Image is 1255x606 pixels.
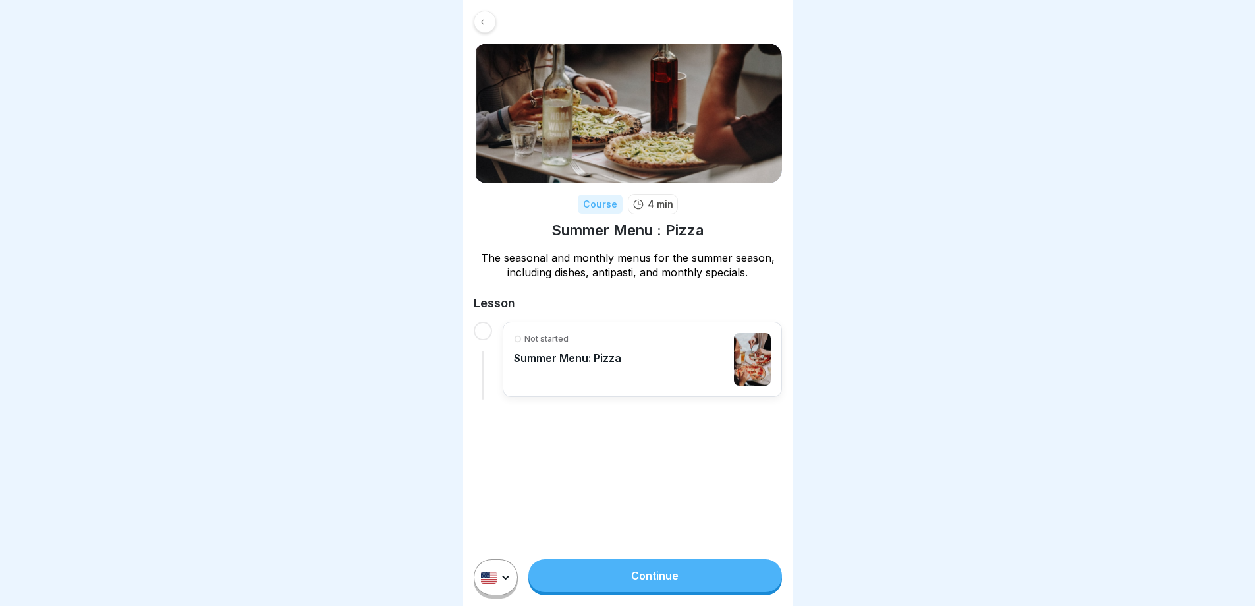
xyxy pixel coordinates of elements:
h1: Summer Menu : Pizza [551,221,704,240]
img: qki6n6x0bxjouj8xu0fcrxg6.png [734,333,771,386]
p: The seasonal and monthly menus for the summer season, including dishes, antipasti, and monthly sp... [474,251,782,280]
div: Course [578,195,623,214]
img: l2vh19n2q7kz6s3t5892pad2.png [474,44,782,183]
h2: Lesson [474,295,782,311]
p: 4 min [648,197,673,211]
a: Continue [528,559,781,592]
img: us.svg [481,572,497,584]
a: Not startedSummer Menu: Pizza [514,333,771,386]
p: Summer Menu: Pizza [514,351,621,365]
p: Not started [524,333,569,345]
